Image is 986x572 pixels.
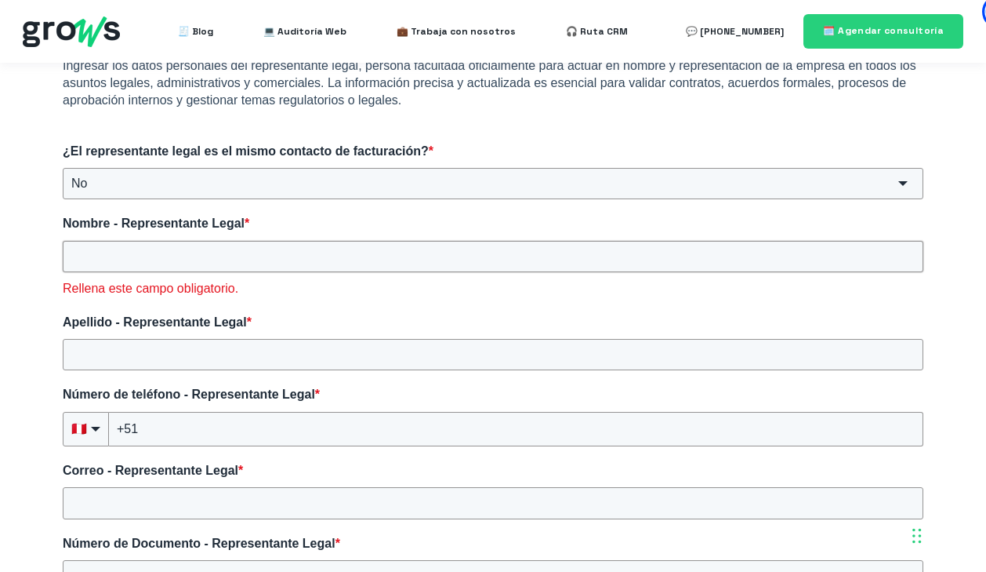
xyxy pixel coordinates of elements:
[63,388,315,401] span: Número de teléfono - Representante Legal
[63,144,429,158] span: ¿El representante legal es el mismo contacto de facturación?
[63,217,245,230] span: Nombre - Representante Legal
[63,464,238,477] span: Correo - Representante Legal
[803,14,963,48] a: 🗓️ Agendar consultoría
[63,537,335,550] span: Número de Documento - Representante Legal
[63,315,247,329] span: Apellido - Representante Legal
[63,280,923,297] div: Rellena este campo obligatorio.
[397,16,516,47] a: 💼 Trabaja con nosotros
[71,421,87,438] span: flag
[912,512,922,559] div: Arrastrar
[63,57,923,109] p: Ingresar los datos personales del representante legal, persona facultada oficialmente para actuar...
[908,497,986,572] div: Widget de chat
[23,16,120,47] img: grows - hubspot
[908,497,986,572] iframe: Chat Widget
[823,24,944,37] span: 🗓️ Agendar consultoría
[686,16,784,47] a: 💬 [PHONE_NUMBER]
[263,16,346,47] a: 💻 Auditoría Web
[178,16,213,47] a: 🧾 Blog
[566,16,628,47] a: 🎧 Ruta CRM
